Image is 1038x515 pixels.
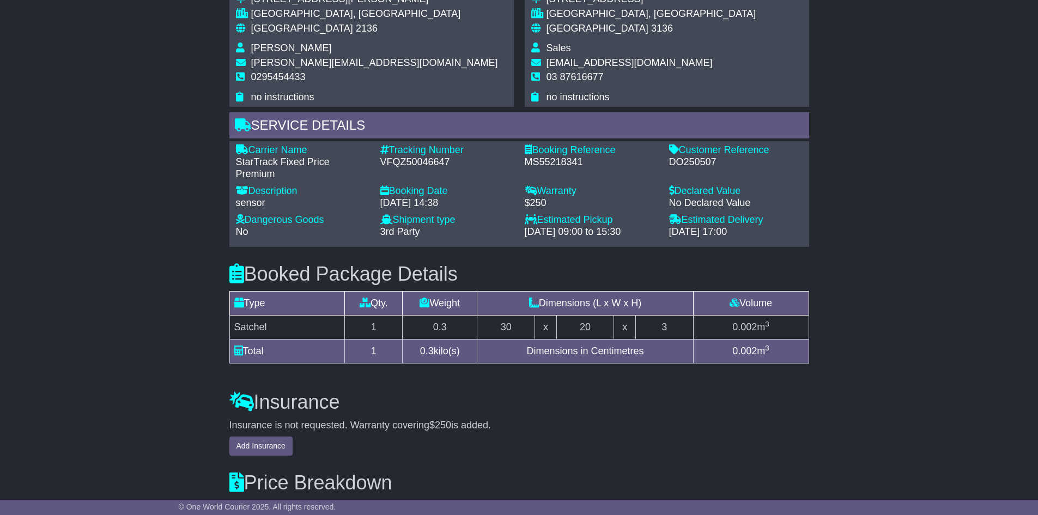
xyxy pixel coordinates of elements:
[229,391,809,413] h3: Insurance
[525,185,658,197] div: Warranty
[693,316,809,340] td: m
[403,316,477,340] td: 0.3
[669,226,803,238] div: [DATE] 17:00
[236,156,369,180] div: StarTrack Fixed Price Premium
[547,92,610,102] span: no instructions
[525,156,658,168] div: MS55218341
[651,23,673,34] span: 3136
[345,292,403,316] td: Qty.
[614,316,635,340] td: x
[693,340,809,363] td: m
[380,197,514,209] div: [DATE] 14:38
[380,226,420,237] span: 3rd Party
[229,472,809,494] h3: Price Breakdown
[765,344,769,352] sup: 3
[403,340,477,363] td: kilo(s)
[380,185,514,197] div: Booking Date
[251,23,353,34] span: [GEOGRAPHIC_DATA]
[229,316,345,340] td: Satchel
[477,316,535,340] td: 30
[229,420,809,432] div: Insurance is not requested. Warranty covering is added.
[251,43,332,53] span: [PERSON_NAME]
[380,144,514,156] div: Tracking Number
[380,156,514,168] div: VFQZ50046647
[669,156,803,168] div: DO250507
[547,71,604,82] span: 03 87616677
[693,292,809,316] td: Volume
[229,112,809,142] div: Service Details
[236,197,369,209] div: sensor
[525,226,658,238] div: [DATE] 09:00 to 15:30
[229,340,345,363] td: Total
[229,437,293,456] button: Add Insurance
[669,197,803,209] div: No Declared Value
[525,197,658,209] div: $250
[251,57,498,68] span: [PERSON_NAME][EMAIL_ADDRESS][DOMAIN_NAME]
[403,292,477,316] td: Weight
[547,8,756,20] div: [GEOGRAPHIC_DATA], [GEOGRAPHIC_DATA]
[547,57,713,68] span: [EMAIL_ADDRESS][DOMAIN_NAME]
[229,263,809,285] h3: Booked Package Details
[420,346,434,356] span: 0.3
[669,214,803,226] div: Estimated Delivery
[236,144,369,156] div: Carrier Name
[525,144,658,156] div: Booking Reference
[345,340,403,363] td: 1
[547,43,571,53] span: Sales
[765,320,769,328] sup: 3
[236,214,369,226] div: Dangerous Goods
[236,226,248,237] span: No
[429,420,451,431] span: $250
[477,292,693,316] td: Dimensions (L x W x H)
[345,316,403,340] td: 1
[236,185,369,197] div: Description
[356,23,378,34] span: 2136
[477,340,693,363] td: Dimensions in Centimetres
[229,292,345,316] td: Type
[525,214,658,226] div: Estimated Pickup
[535,316,556,340] td: x
[547,23,648,34] span: [GEOGRAPHIC_DATA]
[635,316,693,340] td: 3
[669,185,803,197] div: Declared Value
[556,316,614,340] td: 20
[732,322,757,332] span: 0.002
[251,92,314,102] span: no instructions
[251,71,306,82] span: 0295454433
[179,502,336,511] span: © One World Courier 2025. All rights reserved.
[251,8,498,20] div: [GEOGRAPHIC_DATA], [GEOGRAPHIC_DATA]
[380,214,514,226] div: Shipment type
[732,346,757,356] span: 0.002
[669,144,803,156] div: Customer Reference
